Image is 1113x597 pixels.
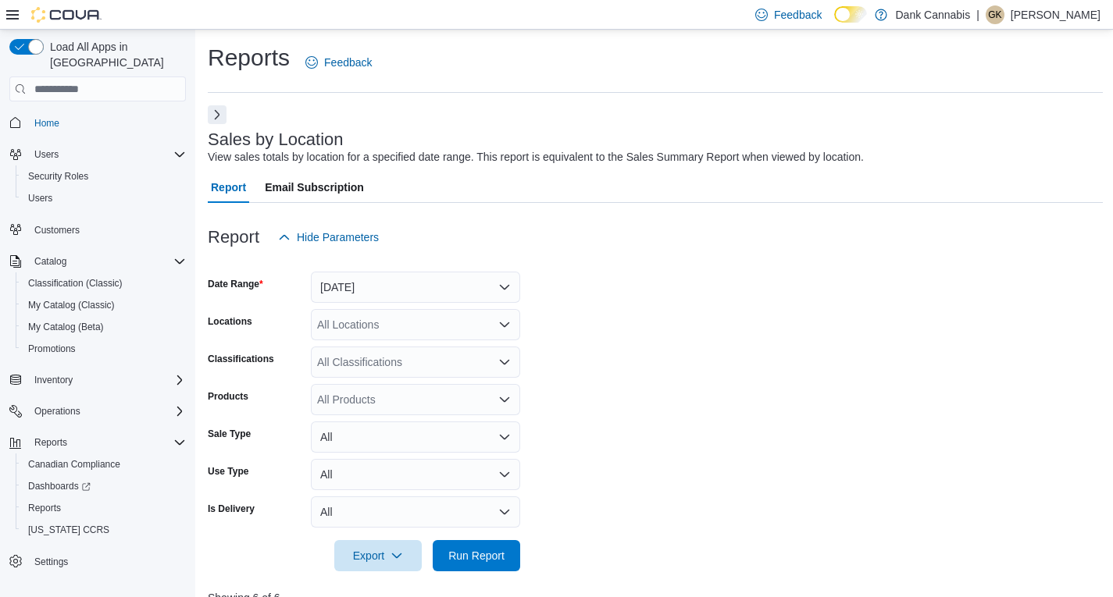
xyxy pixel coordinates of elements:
p: [PERSON_NAME] [1011,5,1101,24]
span: My Catalog (Beta) [28,321,104,333]
span: Customers [34,224,80,236]
span: Reports [28,433,186,452]
span: Users [28,192,52,204]
img: Cova [31,7,102,23]
span: Users [22,189,186,208]
span: Classification (Classic) [28,277,123,290]
button: Users [3,144,192,165]
button: Users [28,145,65,164]
span: Reports [34,436,67,449]
label: Locations [208,315,252,328]
a: My Catalog (Classic) [22,296,121,314]
span: Promotions [28,343,76,355]
span: Canadian Compliance [28,458,120,471]
a: Security Roles [22,167,95,186]
button: Open list of options [498,356,511,368]
button: Inventory [3,369,192,391]
span: Users [34,148,59,161]
button: Operations [28,402,87,421]
span: Inventory [34,374,73,386]
span: Run Report [448,548,505,563]
span: [US_STATE] CCRS [28,524,109,536]
span: My Catalog (Classic) [22,296,186,314]
span: Reports [28,502,61,514]
a: Home [28,114,66,133]
button: Home [3,111,192,133]
p: Dank Cannabis [895,5,970,24]
button: Reports [28,433,73,452]
label: Products [208,390,248,403]
a: Customers [28,221,86,240]
span: Security Roles [22,167,186,186]
span: Operations [34,405,80,418]
span: Feedback [324,55,372,70]
span: Customers [28,220,186,240]
span: Export [344,540,412,571]
span: Washington CCRS [22,521,186,539]
span: Catalog [28,252,186,271]
button: All [311,421,520,453]
span: Promotions [22,339,186,358]
button: Operations [3,400,192,422]
input: Dark Mode [834,6,867,23]
div: View sales totals by location for a specified date range. This report is equivalent to the Sales ... [208,149,864,165]
div: Gurpreet Kalkat [986,5,1004,24]
button: Export [334,540,422,571]
h3: Report [208,228,259,247]
label: Classifications [208,353,274,365]
span: Operations [28,402,186,421]
button: Catalog [3,251,192,272]
button: Reports [3,432,192,453]
button: My Catalog (Classic) [16,294,192,316]
button: Settings [3,550,192,573]
button: Classification (Classic) [16,272,192,294]
button: Hide Parameters [272,222,385,253]
button: [US_STATE] CCRS [16,519,192,541]
p: | [976,5,979,24]
span: GK [988,5,1001,24]
button: Open list of options [498,318,511,331]
button: Promotions [16,338,192,360]
a: [US_STATE] CCRS [22,521,116,539]
span: Settings [28,552,186,571]
button: Customers [3,219,192,241]
span: Dashboards [22,477,186,496]
span: Canadian Compliance [22,455,186,474]
h1: Reports [208,42,290,73]
span: Inventory [28,371,186,389]
span: Email Subscription [265,172,364,203]
span: Report [211,172,246,203]
a: Dashboards [16,475,192,497]
button: Canadian Compliance [16,453,192,475]
a: Reports [22,499,67,517]
button: Security Roles [16,165,192,187]
span: Reports [22,499,186,517]
button: All [311,496,520,528]
span: My Catalog (Beta) [22,318,186,336]
span: Classification (Classic) [22,274,186,293]
label: Use Type [208,465,248,478]
a: Promotions [22,339,82,358]
a: Feedback [299,47,378,78]
span: Dashboards [28,480,91,492]
button: Reports [16,497,192,519]
h3: Sales by Location [208,130,344,149]
span: Users [28,145,186,164]
a: My Catalog (Beta) [22,318,110,336]
span: Home [28,112,186,132]
button: Catalog [28,252,73,271]
span: Hide Parameters [297,229,379,245]
a: Dashboards [22,477,97,496]
a: Users [22,189,59,208]
span: Catalog [34,255,66,268]
span: Home [34,117,59,130]
button: All [311,459,520,490]
button: Run Report [433,540,520,571]
button: Open list of options [498,393,511,406]
button: [DATE] [311,272,520,303]
span: Settings [34,556,68,568]
label: Sale Type [208,428,251,440]
a: Settings [28,553,74,571]
label: Is Delivery [208,503,255,515]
